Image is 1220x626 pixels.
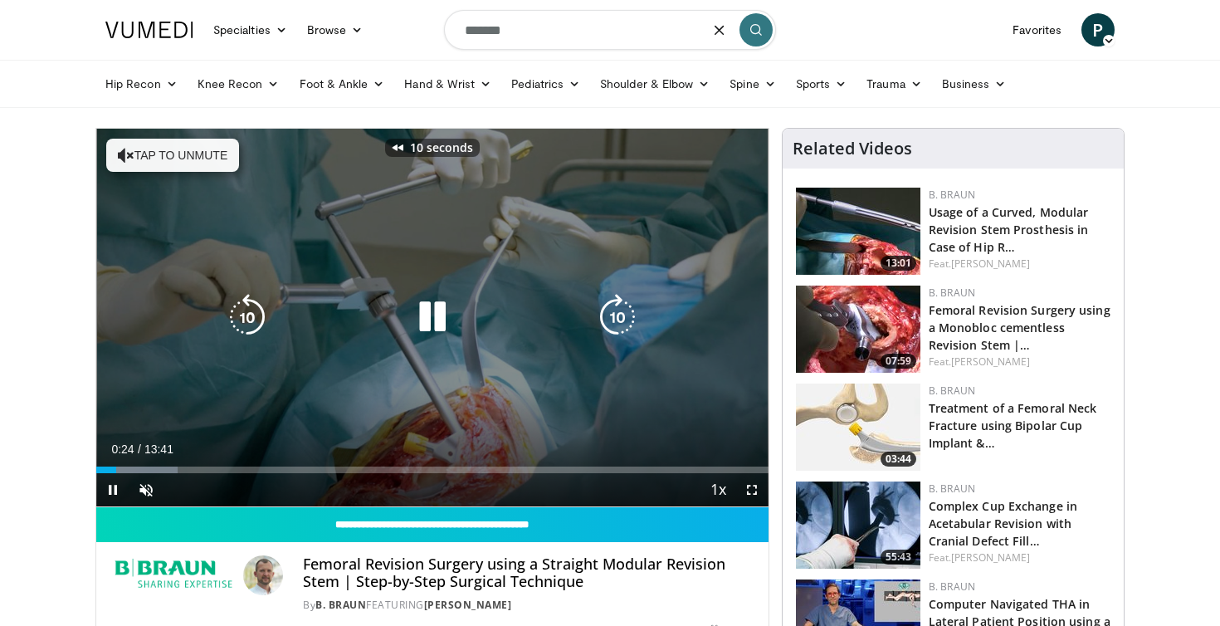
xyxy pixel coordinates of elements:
[424,598,512,612] a: [PERSON_NAME]
[96,467,769,473] div: Progress Bar
[303,598,754,613] div: By FEATURING
[881,550,916,565] span: 55:43
[929,482,975,496] a: B. Braun
[796,188,920,275] img: 3f0fddff-fdec-4e4b-bfed-b21d85259955.150x105_q85_crop-smart_upscale.jpg
[951,355,1030,369] a: [PERSON_NAME]
[105,22,193,38] img: VuMedi Logo
[394,67,501,100] a: Hand & Wrist
[297,13,373,46] a: Browse
[929,384,975,398] a: B. Braun
[881,354,916,369] span: 07:59
[796,286,920,373] a: 07:59
[929,257,1110,271] div: Feat.
[881,452,916,467] span: 03:44
[188,67,290,100] a: Knee Recon
[111,443,134,456] span: 0:24
[951,550,1030,565] a: [PERSON_NAME]
[144,443,173,456] span: 13:41
[1081,13,1115,46] a: P
[881,256,916,271] span: 13:01
[303,555,754,591] h4: Femoral Revision Surgery using a Straight Modular Revision Stem | Step-by-Step Surgical Technique
[735,473,769,506] button: Fullscreen
[929,550,1110,565] div: Feat.
[929,580,975,594] a: B. Braun
[929,498,1077,549] a: Complex Cup Exchange in Acetabular Revision with Cranial Defect Fill…
[786,67,857,100] a: Sports
[96,129,769,507] video-js: Video Player
[796,384,920,471] img: dd541074-bb98-4b7d-853b-83c717806bb5.jpg.150x105_q85_crop-smart_upscale.jpg
[315,598,366,612] a: B. Braun
[856,67,932,100] a: Trauma
[1003,13,1071,46] a: Favorites
[590,67,720,100] a: Shoulder & Elbow
[501,67,590,100] a: Pediatrics
[793,139,912,159] h4: Related Videos
[106,139,239,172] button: Tap to unmute
[129,473,163,506] button: Unmute
[110,555,237,595] img: B. Braun
[796,188,920,275] a: 13:01
[95,67,188,100] a: Hip Recon
[929,302,1110,353] a: Femoral Revision Surgery using a Monobloc cementless Revision Stem |…
[929,286,975,300] a: B. Braun
[796,286,920,373] img: 97950487-ad54-47b6-9334-a8a64355b513.150x105_q85_crop-smart_upscale.jpg
[410,142,473,154] p: 10 seconds
[290,67,395,100] a: Foot & Ankle
[203,13,297,46] a: Specialties
[444,10,776,50] input: Search topics, interventions
[951,257,1030,271] a: [PERSON_NAME]
[702,473,735,506] button: Playback Rate
[96,473,129,506] button: Pause
[796,384,920,471] a: 03:44
[243,555,283,595] img: Avatar
[138,443,141,456] span: /
[929,400,1097,451] a: Treatment of a Femoral Neck Fracture using Bipolar Cup Implant &…
[720,67,785,100] a: Spine
[929,188,975,202] a: B. Braun
[796,482,920,569] img: 8b64c0ca-f349-41b4-a711-37a94bb885a5.jpg.150x105_q85_crop-smart_upscale.jpg
[932,67,1017,100] a: Business
[796,482,920,569] a: 55:43
[929,204,1089,255] a: Usage of a Curved, Modular Revision Stem Prosthesis in Case of Hip R…
[929,355,1110,369] div: Feat.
